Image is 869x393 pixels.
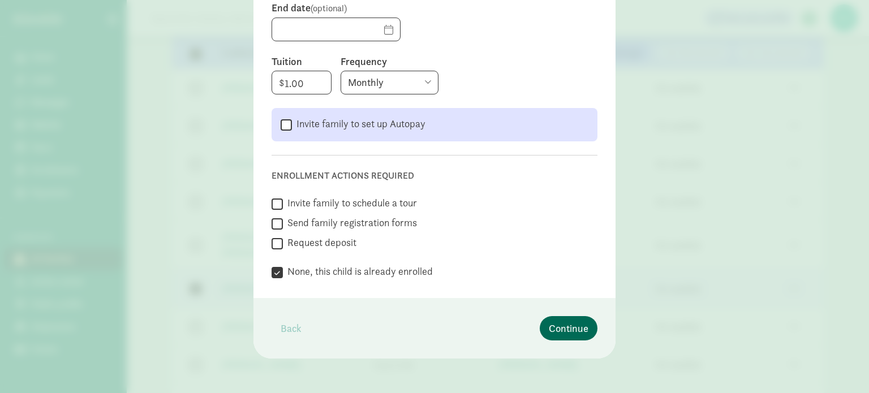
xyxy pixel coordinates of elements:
button: Continue [540,316,597,340]
label: Frequency [341,55,597,68]
span: Continue [549,321,588,336]
label: Invite family to schedule a tour [283,196,417,210]
label: None, this child is already enrolled [283,265,433,278]
span: Back [281,321,302,336]
label: Send family registration forms [283,216,417,230]
label: End date [272,1,597,15]
button: Back [272,316,311,340]
div: Enrollment actions required [272,169,597,183]
label: Request deposit [283,236,356,249]
label: Tuition [272,55,332,68]
iframe: Chat Widget [812,339,869,393]
span: (optional) [311,2,347,14]
label: Invite family to set up Autopay [292,117,425,131]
